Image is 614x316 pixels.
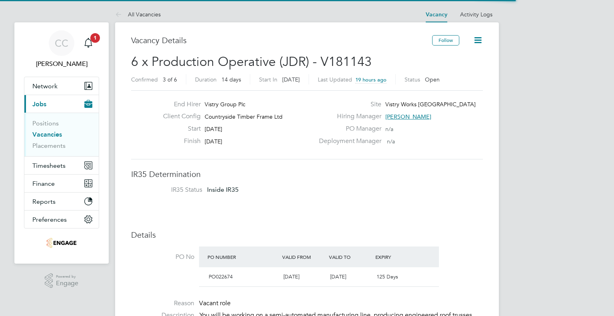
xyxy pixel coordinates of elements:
h3: Details [131,230,483,240]
a: CC[PERSON_NAME] [24,30,99,69]
span: 1 [90,33,100,43]
span: Timesheets [32,162,66,169]
label: Status [405,76,420,83]
img: jdr-logo-retina.png [46,237,77,249]
span: PO022674 [209,273,233,280]
label: Duration [195,76,217,83]
label: Site [314,100,381,109]
a: Vacancies [32,131,62,138]
button: Preferences [24,211,99,228]
a: Go to home page [24,237,99,249]
label: Confirmed [131,76,158,83]
div: PO Number [205,250,280,264]
button: Follow [432,35,459,46]
span: 14 days [221,76,241,83]
span: Network [32,82,58,90]
div: Valid To [327,250,374,264]
span: Powered by [56,273,78,280]
label: Start In [259,76,277,83]
label: Start [157,125,201,133]
span: Jobs [32,100,46,108]
span: Vistry Group Plc [205,101,245,108]
button: Jobs [24,95,99,113]
span: 125 Days [377,273,398,280]
nav: Main navigation [14,22,109,264]
label: Finish [157,137,201,145]
label: PO No [131,253,194,261]
span: [DATE] [330,273,346,280]
div: Jobs [24,113,99,156]
div: Valid From [280,250,327,264]
label: IR35 Status [139,186,202,194]
label: Last Updated [318,76,352,83]
span: Open [425,76,440,83]
span: Vistry Works [GEOGRAPHIC_DATA] [385,101,476,108]
label: Reason [131,299,194,308]
span: Inside IR35 [207,186,239,193]
span: n/a [385,125,393,133]
label: Deployment Manager [314,137,381,145]
span: CC [55,38,68,48]
span: Chelsea Clarke [24,59,99,69]
button: Timesheets [24,157,99,174]
span: [DATE] [205,125,222,133]
span: [DATE] [205,138,222,145]
span: [DATE] [283,273,299,280]
label: Hiring Manager [314,112,381,121]
button: Finance [24,175,99,192]
span: Reports [32,198,56,205]
label: Client Config [157,112,201,121]
span: Vacant role [199,299,231,307]
span: n/a [387,138,395,145]
span: Finance [32,180,55,187]
label: PO Manager [314,125,381,133]
a: Vacancy [426,11,447,18]
h3: IR35 Determination [131,169,483,179]
a: Placements [32,142,66,149]
a: All Vacancies [115,11,161,18]
label: End Hirer [157,100,201,109]
a: Positions [32,119,59,127]
span: 3 of 6 [163,76,177,83]
span: 19 hours ago [355,76,387,83]
a: Powered byEngage [45,273,79,288]
button: Reports [24,193,99,210]
span: [PERSON_NAME] [385,113,431,120]
a: Activity Logs [460,11,492,18]
a: 1 [80,30,96,56]
span: Preferences [32,216,67,223]
span: 6 x Production Operative (JDR) - V181143 [131,54,372,70]
button: Network [24,77,99,95]
span: Engage [56,280,78,287]
h3: Vacancy Details [131,35,432,46]
span: [DATE] [282,76,300,83]
span: Countryside Timber Frame Ltd [205,113,283,120]
div: Expiry [373,250,420,264]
